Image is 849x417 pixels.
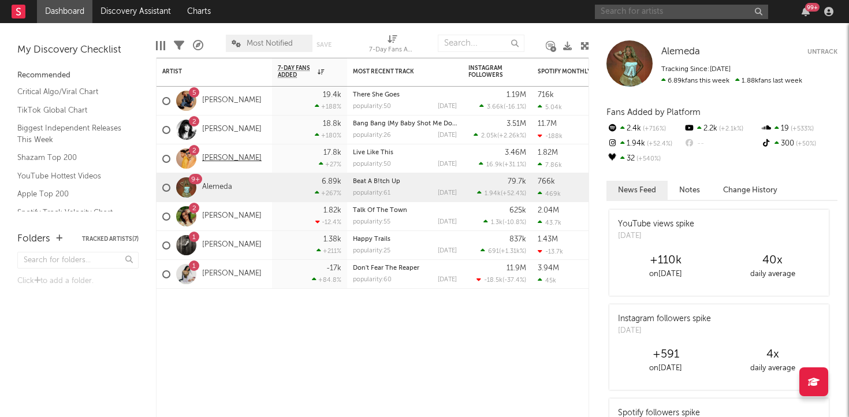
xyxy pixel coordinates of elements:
[538,161,562,169] div: 7.86k
[538,103,562,111] div: 5.04k
[278,65,315,79] span: 7-Day Fans Added
[174,29,184,62] div: Filters
[468,65,509,79] div: Instagram Followers
[538,68,624,75] div: Spotify Monthly Listeners
[322,178,341,185] div: 6.89k
[719,254,826,267] div: 40 x
[17,69,139,83] div: Recommended
[369,43,415,57] div: 7-Day Fans Added (7-Day Fans Added)
[323,149,341,157] div: 17.8k
[502,191,524,197] span: +52.4 %
[538,219,561,226] div: 43.7k
[507,120,526,128] div: 3.51M
[538,91,554,99] div: 716k
[641,126,666,132] span: +716 %
[17,232,50,246] div: Folders
[645,141,672,147] span: +52.4 %
[17,170,127,183] a: YouTube Hottest Videos
[802,7,810,16] button: 99+
[315,218,341,226] div: -12.4 %
[538,265,559,272] div: 3.94M
[438,219,457,225] div: [DATE]
[538,277,556,284] div: 45k
[353,207,457,214] div: Talk Of The Town
[17,43,139,57] div: My Discovery Checklist
[353,103,391,110] div: popularity: 50
[491,219,502,226] span: 1.3k
[612,267,719,281] div: on [DATE]
[504,277,524,284] span: -37.4 %
[606,151,683,166] div: 32
[661,47,700,57] span: Alemeda
[485,191,501,197] span: 1.94k
[353,161,391,167] div: popularity: 50
[507,91,526,99] div: 1.19M
[353,121,531,127] a: Bang Bang (My Baby Shot Me Down) [Live] - 2025 Remaster
[606,136,683,151] div: 1.94k
[353,178,400,185] a: Beat A B!tch Up
[618,325,711,337] div: [DATE]
[595,5,768,19] input: Search for artists
[612,254,719,267] div: +110k
[661,77,729,84] span: 6.89k fans this week
[438,103,457,110] div: [DATE]
[438,190,457,196] div: [DATE]
[538,236,558,243] div: 1.43M
[353,150,457,156] div: Live Like This
[323,207,341,214] div: 1.82k
[319,161,341,168] div: +27 %
[481,133,497,139] span: 2.05k
[353,190,390,196] div: popularity: 61
[438,132,457,139] div: [DATE]
[17,252,139,269] input: Search for folders...
[17,151,127,164] a: Shazam Top 200
[479,103,526,110] div: ( )
[353,178,457,185] div: Beat A B!tch Up
[504,162,524,168] span: +31.1 %
[618,313,711,325] div: Instagram followers spike
[353,248,390,254] div: popularity: 25
[17,206,127,219] a: Spotify Track Velocity Chart
[499,133,524,139] span: +2.26k %
[486,162,502,168] span: 16.9k
[353,265,419,271] a: Don't Fear The Reaper
[369,29,415,62] div: 7-Day Fans Added (7-Day Fans Added)
[476,276,526,284] div: ( )
[719,348,826,362] div: 4 x
[719,267,826,281] div: daily average
[474,132,526,139] div: ( )
[17,85,127,98] a: Critical Algo/Viral Chart
[661,66,731,73] span: Tracking Since: [DATE]
[353,150,393,156] a: Live Like This
[683,121,760,136] div: 2.2k
[661,46,700,58] a: Alemeda
[794,141,816,147] span: +50 %
[668,181,712,200] button: Notes
[538,248,563,255] div: -13.7k
[789,126,814,132] span: +533 %
[538,132,563,140] div: -188k
[761,121,837,136] div: 19
[438,248,457,254] div: [DATE]
[538,190,561,198] div: 469k
[538,178,555,185] div: 766k
[507,265,526,272] div: 11.9M
[712,181,789,200] button: Change History
[612,362,719,375] div: on [DATE]
[353,92,400,98] a: There She Goes
[156,29,165,62] div: Edit Columns
[353,92,457,98] div: There She Goes
[487,104,504,110] span: 3.66k
[17,188,127,200] a: Apple Top 200
[477,189,526,197] div: ( )
[323,91,341,99] div: 19.4k
[509,207,526,214] div: 625k
[193,29,203,62] div: A&R Pipeline
[247,40,293,47] span: Most Notified
[438,277,457,283] div: [DATE]
[316,42,332,48] button: Save
[315,103,341,110] div: +188 %
[353,277,392,283] div: popularity: 60
[508,178,526,185] div: 79.7k
[504,219,524,226] span: -10.8 %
